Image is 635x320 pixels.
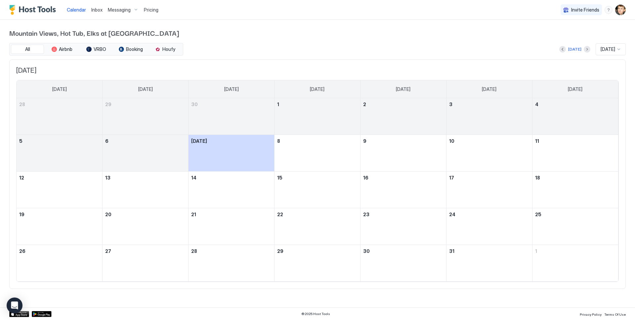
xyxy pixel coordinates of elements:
td: October 10, 2025 [446,135,532,172]
span: [DATE] [16,66,619,75]
a: September 29, 2025 [103,98,188,110]
span: [DATE] [138,86,153,92]
td: October 20, 2025 [103,208,189,245]
td: October 30, 2025 [360,245,446,282]
td: October 6, 2025 [103,135,189,172]
a: October 25, 2025 [532,208,618,220]
span: 29 [105,101,111,107]
span: 30 [363,248,370,254]
span: 13 [105,175,110,180]
span: 21 [191,212,196,217]
td: October 5, 2025 [17,135,103,172]
span: Mountain Views, Hot Tub, Elks at [GEOGRAPHIC_DATA] [9,28,626,38]
button: VRBO [80,45,113,54]
td: October 12, 2025 [17,172,103,208]
td: October 18, 2025 [532,172,618,208]
a: App Store [9,311,29,317]
a: October 10, 2025 [446,135,532,147]
button: Airbnb [45,45,78,54]
td: October 19, 2025 [17,208,103,245]
td: October 3, 2025 [446,98,532,135]
td: October 21, 2025 [189,208,275,245]
td: October 22, 2025 [275,208,360,245]
span: 28 [19,101,25,107]
td: October 16, 2025 [360,172,446,208]
span: [DATE] [396,86,410,92]
a: October 6, 2025 [103,135,188,147]
a: October 3, 2025 [446,98,532,110]
div: [DATE] [568,46,581,52]
td: October 25, 2025 [532,208,618,245]
span: [DATE] [224,86,239,92]
td: October 11, 2025 [532,135,618,172]
a: October 17, 2025 [446,172,532,184]
a: Google Play Store [32,311,52,317]
span: All [25,46,30,52]
a: October 8, 2025 [275,135,360,147]
button: Next month [584,46,590,53]
span: 19 [19,212,24,217]
span: [DATE] [52,86,67,92]
a: October 15, 2025 [275,172,360,184]
td: October 23, 2025 [360,208,446,245]
a: Saturday [561,80,589,98]
a: October 21, 2025 [189,208,274,220]
span: 29 [277,248,283,254]
td: October 7, 2025 [189,135,275,172]
button: Previous month [559,46,566,53]
a: Friday [475,80,503,98]
a: October 30, 2025 [360,245,446,257]
span: 12 [19,175,24,180]
a: October 31, 2025 [446,245,532,257]
a: September 28, 2025 [17,98,102,110]
span: © 2025 Host Tools [301,312,330,316]
span: Pricing [144,7,158,13]
td: October 14, 2025 [189,172,275,208]
a: Calendar [67,6,86,13]
span: [DATE] [482,86,496,92]
span: Terms Of Use [604,312,626,316]
span: 28 [191,248,197,254]
span: 9 [363,138,366,144]
td: October 27, 2025 [103,245,189,282]
a: October 20, 2025 [103,208,188,220]
td: September 28, 2025 [17,98,103,135]
td: October 28, 2025 [189,245,275,282]
a: Tuesday [218,80,245,98]
a: October 27, 2025 [103,245,188,257]
td: October 15, 2025 [275,172,360,208]
a: October 14, 2025 [189,172,274,184]
a: October 11, 2025 [532,135,618,147]
span: Calendar [67,7,86,13]
span: 23 [363,212,369,217]
a: Inbox [91,6,103,13]
td: October 26, 2025 [17,245,103,282]
span: 6 [105,138,108,144]
button: All [11,45,44,54]
button: Booking [114,45,147,54]
a: October 28, 2025 [189,245,274,257]
a: October 26, 2025 [17,245,102,257]
span: 18 [535,175,540,180]
span: 30 [191,101,198,107]
span: [DATE] [310,86,324,92]
a: November 1, 2025 [532,245,618,257]
td: October 13, 2025 [103,172,189,208]
td: October 2, 2025 [360,98,446,135]
a: October 16, 2025 [360,172,446,184]
a: October 18, 2025 [532,172,618,184]
span: 27 [105,248,111,254]
a: October 12, 2025 [17,172,102,184]
span: 16 [363,175,368,180]
span: Invite Friends [571,7,599,13]
a: Host Tools Logo [9,5,59,15]
span: 4 [535,101,538,107]
span: 17 [449,175,454,180]
span: 22 [277,212,283,217]
a: October 4, 2025 [532,98,618,110]
div: Open Intercom Messenger [7,298,22,313]
a: October 24, 2025 [446,208,532,220]
a: October 9, 2025 [360,135,446,147]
